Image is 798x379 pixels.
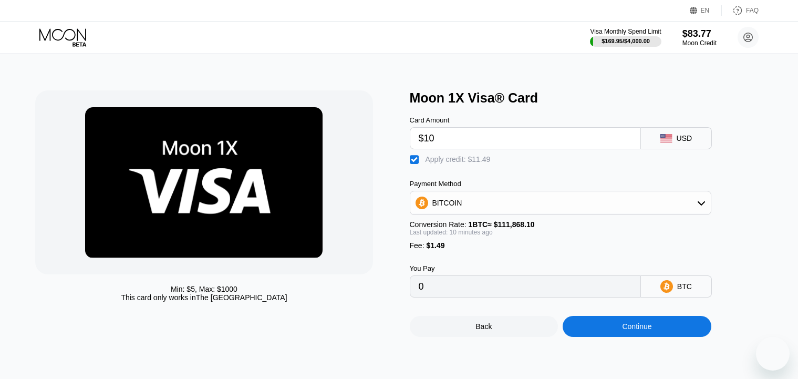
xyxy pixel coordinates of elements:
[432,199,462,207] div: BITCOIN
[590,28,661,47] div: Visa Monthly Spend Limit$169.95/$4,000.00
[722,5,759,16] div: FAQ
[682,28,717,47] div: $83.77Moon Credit
[677,134,692,142] div: USD
[171,285,237,293] div: Min: $ 5 , Max: $ 1000
[469,220,535,229] span: 1 BTC ≈ $111,868.10
[426,241,444,250] span: $1.49
[746,7,759,14] div: FAQ
[475,322,492,331] div: Back
[410,90,773,106] div: Moon 1X Visa® Card
[563,316,711,337] div: Continue
[410,116,641,124] div: Card Amount
[701,7,710,14] div: EN
[756,337,790,371] iframe: Button to launch messaging window
[410,316,558,337] div: Back
[410,192,711,213] div: BITCOIN
[690,5,722,16] div: EN
[410,229,711,236] div: Last updated: 10 minutes ago
[590,28,661,35] div: Visa Monthly Spend Limit
[410,180,711,188] div: Payment Method
[426,155,491,163] div: Apply credit: $11.49
[602,38,650,44] div: $169.95 / $4,000.00
[410,241,711,250] div: Fee :
[410,220,711,229] div: Conversion Rate:
[682,28,717,39] div: $83.77
[677,282,692,291] div: BTC
[410,155,420,165] div: 
[121,293,287,302] div: This card only works in The [GEOGRAPHIC_DATA]
[682,39,717,47] div: Moon Credit
[419,128,632,149] input: $0.00
[622,322,651,331] div: Continue
[410,264,641,272] div: You Pay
